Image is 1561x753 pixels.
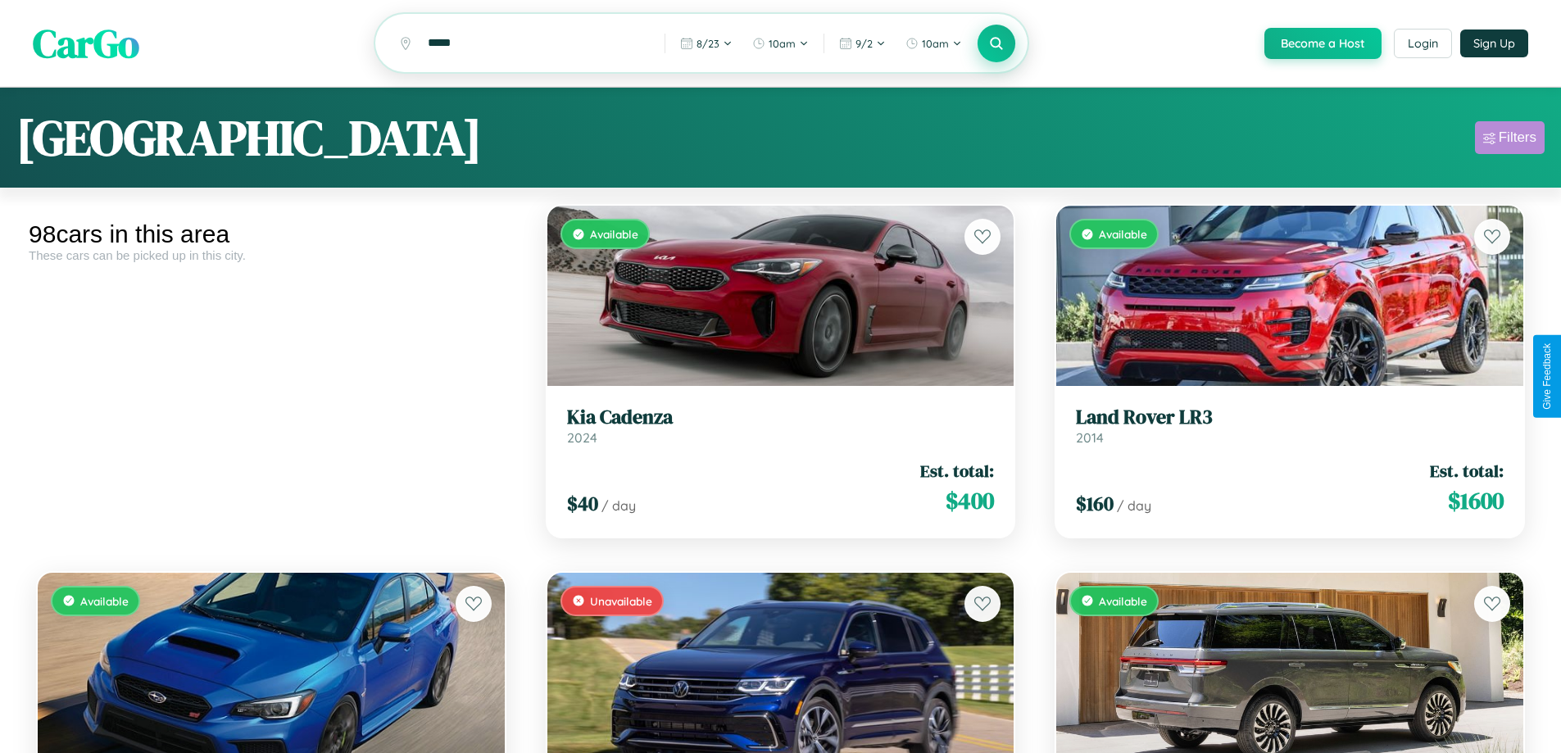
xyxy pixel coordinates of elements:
[1475,121,1545,154] button: Filters
[1541,343,1553,410] div: Give Feedback
[1099,227,1147,241] span: Available
[590,594,652,608] span: Unavailable
[16,104,482,171] h1: [GEOGRAPHIC_DATA]
[567,429,597,446] span: 2024
[29,248,514,262] div: These cars can be picked up in this city.
[831,30,894,57] button: 9/2
[1430,459,1504,483] span: Est. total:
[567,406,995,429] h3: Kia Cadenza
[1264,28,1382,59] button: Become a Host
[1099,594,1147,608] span: Available
[29,220,514,248] div: 98 cars in this area
[769,37,796,50] span: 10am
[567,406,995,446] a: Kia Cadenza2024
[1394,29,1452,58] button: Login
[1448,484,1504,517] span: $ 1600
[1499,129,1536,146] div: Filters
[1076,406,1504,446] a: Land Rover LR32014
[672,30,741,57] button: 8/23
[897,30,970,57] button: 10am
[1460,29,1528,57] button: Sign Up
[601,497,636,514] span: / day
[946,484,994,517] span: $ 400
[744,30,817,57] button: 10am
[590,227,638,241] span: Available
[567,490,598,517] span: $ 40
[697,37,719,50] span: 8 / 23
[920,459,994,483] span: Est. total:
[1076,429,1104,446] span: 2014
[1117,497,1151,514] span: / day
[33,16,139,70] span: CarGo
[855,37,873,50] span: 9 / 2
[922,37,949,50] span: 10am
[1076,406,1504,429] h3: Land Rover LR3
[1076,490,1114,517] span: $ 160
[80,594,129,608] span: Available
